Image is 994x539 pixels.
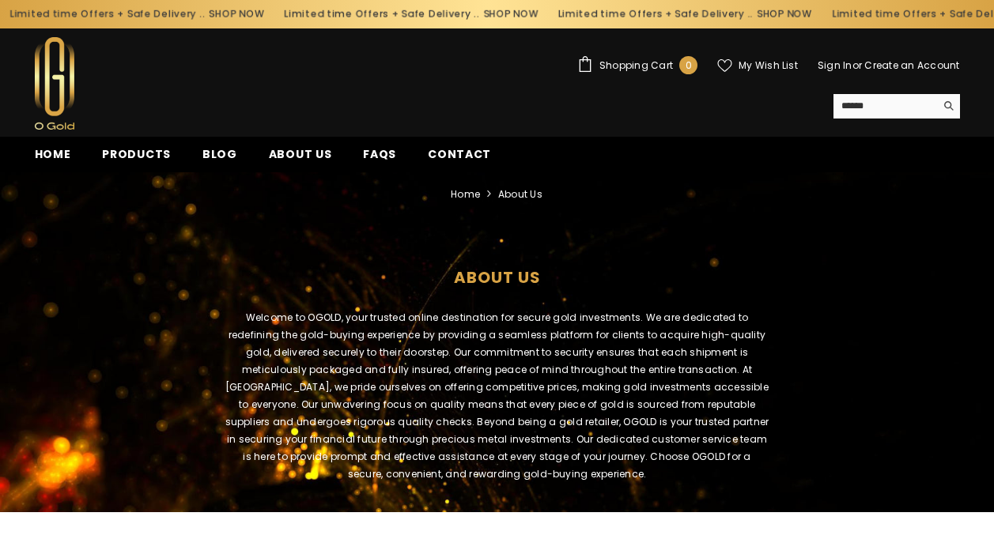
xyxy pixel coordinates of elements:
[269,146,332,162] span: About us
[19,145,87,172] a: Home
[35,146,71,162] span: Home
[202,146,237,162] span: Blog
[253,145,348,172] a: About us
[717,58,798,73] a: My Wish List
[201,309,794,499] div: Welcome to OGOLD, your trusted online destination for secure gold investments. We are dedicated t...
[577,56,697,74] a: Shopping Cart
[206,6,262,23] a: SHOP NOW
[833,94,960,119] summary: Search
[599,61,673,70] span: Shopping Cart
[412,145,507,172] a: Contact
[363,146,396,162] span: FAQs
[86,145,187,172] a: Products
[818,58,852,72] a: Sign In
[480,6,535,23] a: SHOP NOW
[35,37,74,130] img: Ogold Shop
[271,2,546,27] div: Limited time Offers + Safe Delivery ..
[428,146,491,162] span: Contact
[686,57,692,74] span: 0
[546,2,820,27] div: Limited time Offers + Safe Delivery ..
[852,58,862,72] span: or
[935,94,960,118] button: Search
[187,145,253,172] a: Blog
[498,186,542,203] span: about us
[102,146,171,162] span: Products
[12,240,982,305] h1: about us
[739,61,798,70] span: My Wish List
[347,145,412,172] a: FAQs
[451,186,480,203] a: Home
[864,58,959,72] a: Create an Account
[12,172,982,209] nav: breadcrumbs
[754,6,810,23] a: SHOP NOW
